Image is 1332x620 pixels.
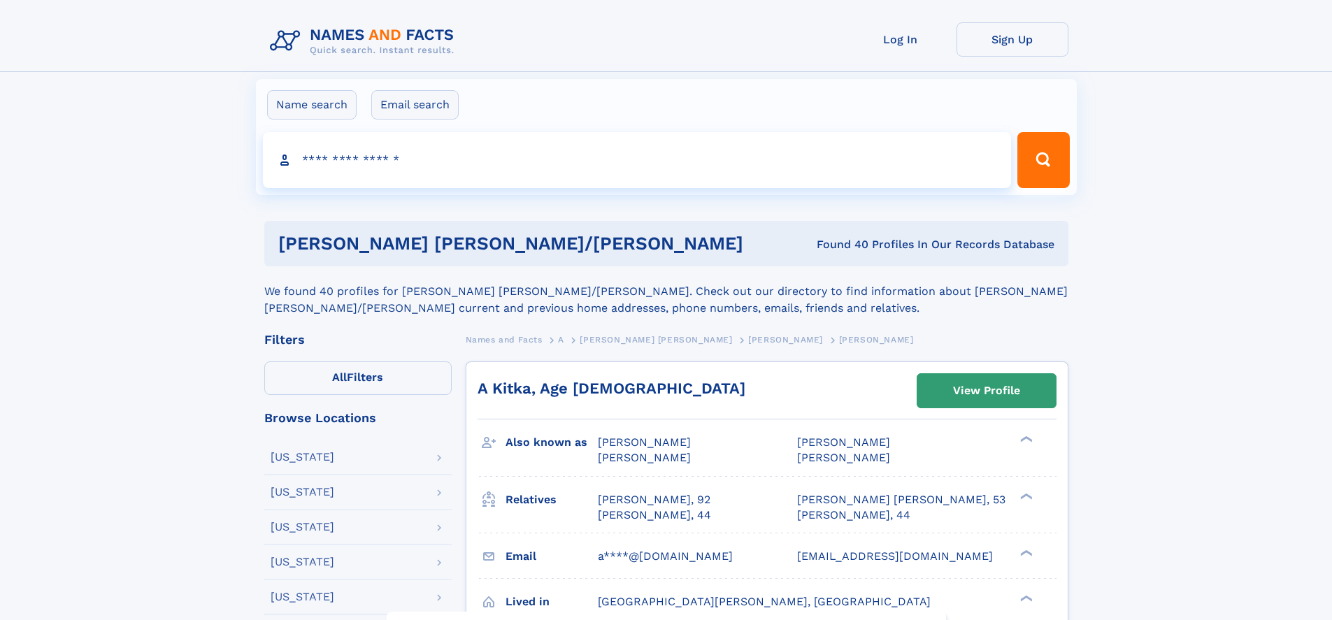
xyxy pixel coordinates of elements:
[797,451,890,464] span: [PERSON_NAME]
[478,380,745,397] a: A Kitka, Age [DEMOGRAPHIC_DATA]
[917,374,1056,408] a: View Profile
[598,435,691,449] span: [PERSON_NAME]
[797,492,1005,507] a: [PERSON_NAME] [PERSON_NAME], 53
[1017,593,1033,603] div: ❯
[780,237,1054,252] div: Found 40 Profiles In Our Records Database
[1017,548,1033,557] div: ❯
[580,335,732,345] span: [PERSON_NAME] [PERSON_NAME]
[332,370,347,384] span: All
[271,452,334,463] div: [US_STATE]
[271,486,334,498] div: [US_STATE]
[580,331,732,348] a: [PERSON_NAME] [PERSON_NAME]
[264,412,452,424] div: Browse Locations
[845,22,957,57] a: Log In
[271,591,334,603] div: [US_STATE]
[748,335,823,345] span: [PERSON_NAME]
[797,435,890,449] span: [PERSON_NAME]
[957,22,1068,57] a: Sign Up
[506,590,598,614] h3: Lived in
[271,556,334,568] div: [US_STATE]
[1017,435,1033,444] div: ❯
[271,521,334,533] div: [US_STATE]
[748,331,823,348] a: [PERSON_NAME]
[839,335,914,345] span: [PERSON_NAME]
[263,132,1012,188] input: search input
[264,333,452,346] div: Filters
[264,22,466,60] img: Logo Names and Facts
[1017,132,1069,188] button: Search Button
[466,331,543,348] a: Names and Facts
[598,507,711,523] a: [PERSON_NAME], 44
[506,488,598,512] h3: Relatives
[1017,491,1033,500] div: ❯
[797,507,910,523] a: [PERSON_NAME], 44
[797,549,993,563] span: [EMAIL_ADDRESS][DOMAIN_NAME]
[598,492,710,507] a: [PERSON_NAME], 92
[953,375,1020,407] div: View Profile
[267,90,357,120] label: Name search
[506,545,598,568] h3: Email
[264,266,1068,317] div: We found 40 profiles for [PERSON_NAME] [PERSON_NAME]/[PERSON_NAME]. Check out our directory to fi...
[558,331,564,348] a: A
[558,335,564,345] span: A
[598,451,691,464] span: [PERSON_NAME]
[598,595,931,608] span: [GEOGRAPHIC_DATA][PERSON_NAME], [GEOGRAPHIC_DATA]
[371,90,459,120] label: Email search
[264,361,452,395] label: Filters
[506,431,598,454] h3: Also known as
[278,235,780,252] h1: [PERSON_NAME] [PERSON_NAME]/[PERSON_NAME]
